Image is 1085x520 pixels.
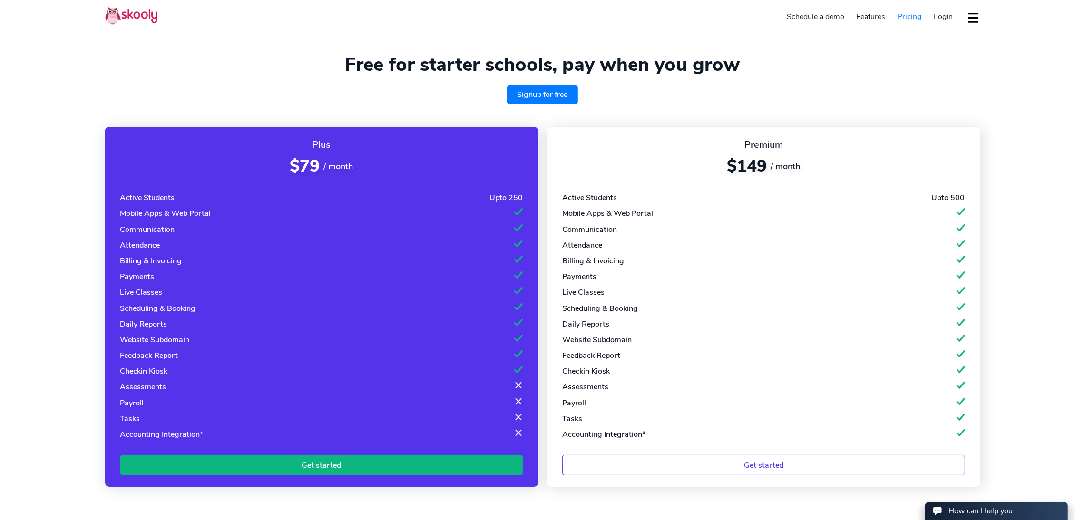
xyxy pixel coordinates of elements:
[967,7,980,29] button: dropdown menu
[105,53,980,76] h1: Free for starter schools, pay when you grow
[120,287,163,298] div: Live Classes
[562,366,610,376] div: Checkin Kiosk
[781,9,850,24] a: Schedule a demo
[562,414,582,424] div: Tasks
[120,240,160,250] div: Attendance
[562,335,632,345] div: Website Subdomain
[898,11,921,22] span: Pricing
[771,161,800,172] span: / month
[562,350,620,361] div: Feedback Report
[120,138,523,151] div: Plus
[934,11,953,22] span: Login
[562,319,609,329] div: Daily Reports
[120,350,178,361] div: Feedback Report
[120,335,190,345] div: Website Subdomain
[120,398,144,408] div: Payroll
[928,9,959,24] a: Login
[727,155,767,177] span: $149
[120,303,196,314] div: Scheduling & Booking
[562,256,624,266] div: Billing & Invoicing
[562,287,605,298] div: Live Classes
[932,193,965,203] div: Upto 500
[120,414,140,424] div: Tasks
[562,398,586,408] div: Payroll
[120,208,211,219] div: Mobile Apps & Web Portal
[562,224,617,235] div: Communication
[120,366,168,376] div: Checkin Kiosk
[562,303,638,314] div: Scheduling & Booking
[562,208,653,219] div: Mobile Apps & Web Portal
[120,382,166,392] div: Assessments
[120,271,155,282] div: Payments
[891,9,928,24] a: Pricing
[120,193,175,203] div: Active Students
[562,240,602,250] div: Attendance
[290,155,320,177] span: $79
[562,429,645,440] div: Accounting Integration*
[562,138,965,151] div: Premium
[562,271,596,282] div: Payments
[120,319,167,329] div: Daily Reports
[850,9,892,24] a: Features
[105,6,157,25] img: Skooly
[562,193,617,203] div: Active Students
[120,455,523,475] a: Get started
[120,256,182,266] div: Billing & Invoicing
[120,429,204,440] div: Accounting Integration*
[562,382,608,392] div: Assessments
[489,193,523,203] div: Upto 250
[120,224,175,235] div: Communication
[507,85,578,104] a: Signup for free
[562,455,965,475] a: Get started
[323,161,353,172] span: / month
